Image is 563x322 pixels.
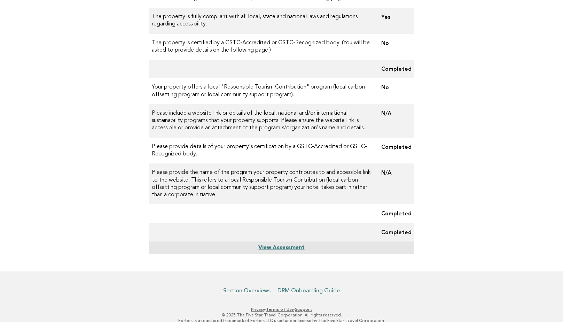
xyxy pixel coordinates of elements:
td: Completed [376,60,414,78]
td: The property is certified by a GSTC-Accredited or GSTC-Recognized body. (You will be asked to pro... [149,34,376,60]
td: No [376,34,414,60]
a: Terms of Use [266,307,294,312]
a: Section Overviews [223,287,271,294]
td: Your property offers a local "Responsible Tourism Contribution" program (local carbon offsetting ... [149,78,376,104]
td: Please include a website link or details of the local, national and/or international sustainabili... [149,104,376,138]
a: Privacy [251,307,265,312]
td: Yes [376,8,414,34]
a: Support [295,307,312,312]
td: The property is fully compliant with all local, state and national laws and regulations regarding... [149,8,376,34]
td: Please provide the name of the program your property contributes to and accessible link to the we... [149,163,376,204]
td: Completed [376,223,414,242]
td: No [376,78,414,104]
p: · · [69,307,495,312]
td: Please provide details of your property's certification by a GSTC-Accredited or GSTC-Recognized b... [149,138,376,164]
td: N/A [376,104,414,138]
td: N/A [376,163,414,204]
td: Completed [376,204,414,223]
td: Completed [376,138,414,164]
a: View Assessment [258,245,304,251]
a: DRM Onboarding Guide [277,287,340,294]
p: © 2025 The Five Star Travel Corporation. All rights reserved. [69,312,495,318]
